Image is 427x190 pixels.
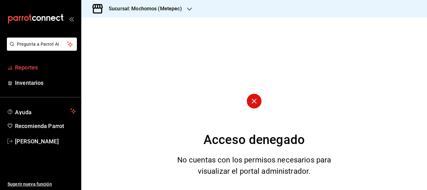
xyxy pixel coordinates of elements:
[15,63,76,72] span: Reportes
[15,122,76,130] span: Recomienda Parrot
[169,154,339,177] div: No cuentas con los permisos necesarios para visualizar el portal administrador.
[104,5,182,13] h3: Sucursal: Mochomos (Metepec)
[17,41,67,48] span: Pregunta a Parrot AI
[7,38,77,51] button: Pregunta a Parrot AI
[15,137,76,146] span: [PERSON_NAME]
[4,45,77,52] a: Pregunta a Parrot AI
[69,16,74,21] button: open_drawer_menu
[15,79,76,87] span: Inventarios
[203,131,305,149] div: Acceso denegado
[8,181,76,187] span: Sugerir nueva función
[15,107,68,115] span: Ayuda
